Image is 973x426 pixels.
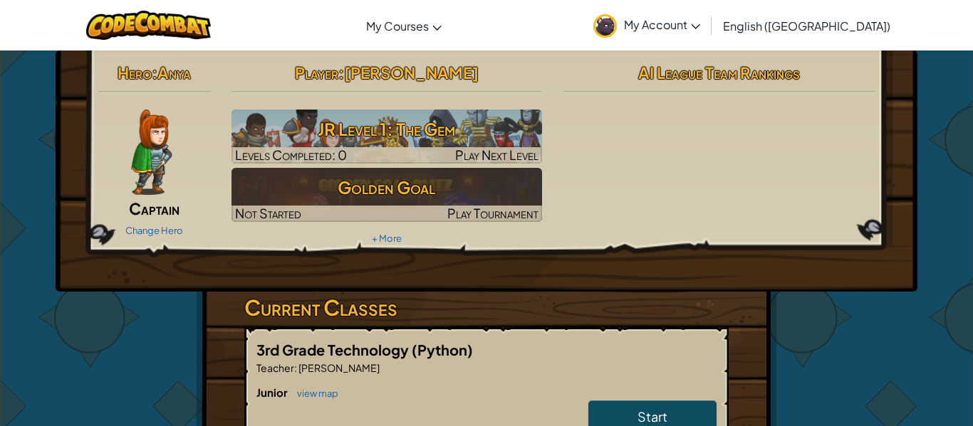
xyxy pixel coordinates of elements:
span: Junior [256,385,290,399]
span: [PERSON_NAME] [297,361,380,374]
span: : [338,63,344,82]
a: + More [372,233,402,244]
img: captain-pose.png [131,110,172,195]
span: : [152,63,157,82]
span: Captain [129,198,179,218]
span: Start [638,408,667,425]
a: view map [290,388,338,399]
img: Golden Goal [231,168,543,222]
span: Not Started [235,205,301,221]
span: Anya [157,63,191,82]
img: avatar [593,14,617,38]
span: My Courses [366,18,429,33]
span: Teacher [256,361,294,374]
span: English ([GEOGRAPHIC_DATA]) [723,18,890,33]
span: Play Tournament [447,205,538,221]
span: Hero [118,63,152,82]
a: English ([GEOGRAPHIC_DATA]) [716,6,897,45]
span: Levels Completed: 0 [235,147,347,163]
h3: Current Classes [244,292,729,324]
span: 3rd Grade Technology [256,341,412,358]
h3: Golden Goal [231,171,543,203]
a: Change Hero [125,225,183,236]
h3: JR Level 1: The Gem [231,113,543,145]
a: My Courses [359,6,449,45]
span: AI League Team Rankings [638,63,800,82]
img: JR Level 1: The Gem [231,110,543,164]
a: Play Next Level [231,110,543,164]
span: : [294,361,297,374]
span: (Python) [412,341,473,358]
span: Play Next Level [455,147,538,163]
a: My Account [586,3,707,48]
span: Player [295,63,338,82]
span: My Account [624,17,700,32]
span: [PERSON_NAME] [344,63,479,82]
img: CodeCombat logo [86,11,211,40]
a: Golden GoalNot StartedPlay Tournament [231,168,543,222]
